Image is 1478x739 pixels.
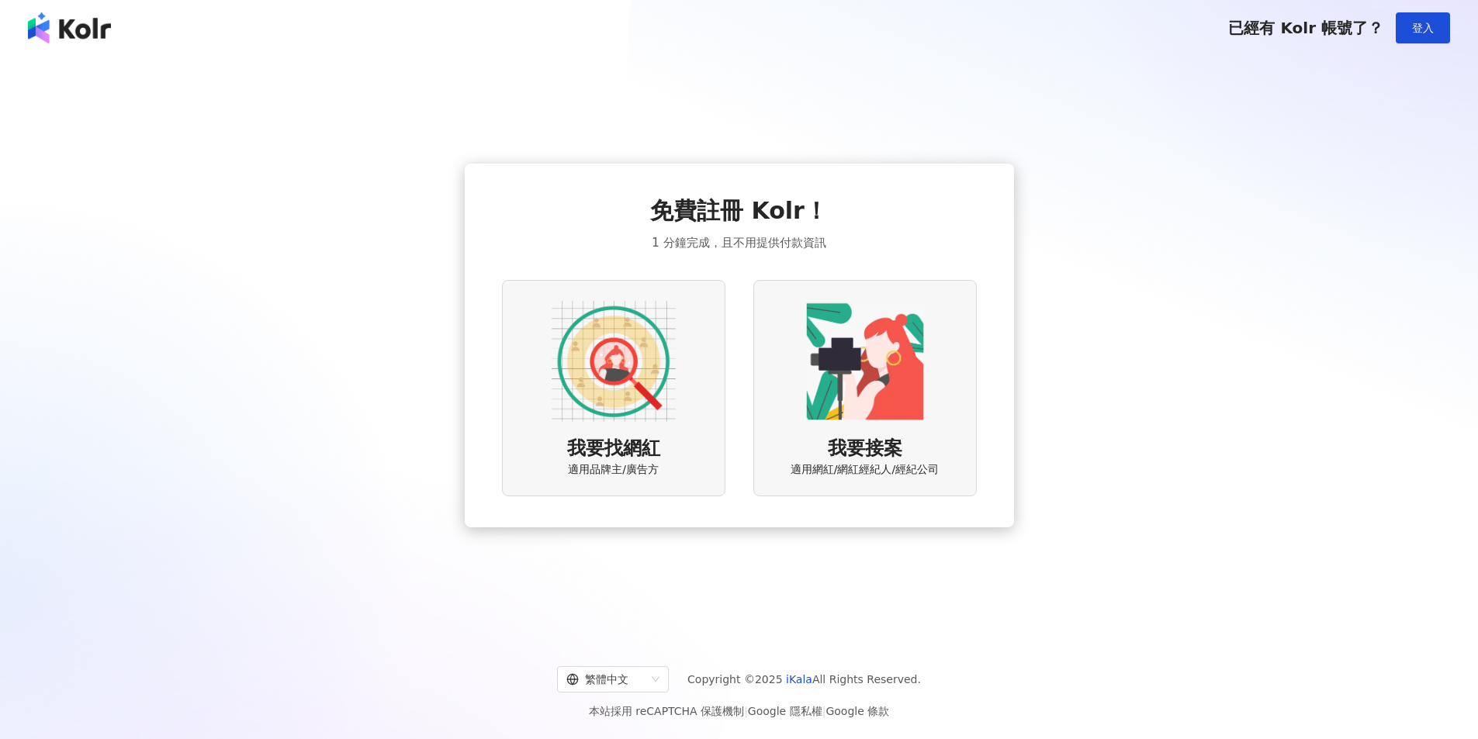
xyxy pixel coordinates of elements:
[791,462,939,478] span: 適用網紅/網紅經紀人/經紀公司
[786,673,812,685] a: iKala
[568,462,659,478] span: 適用品牌主/廣告方
[566,667,646,692] div: 繁體中文
[803,299,927,423] img: KOL identity option
[589,702,889,720] span: 本站採用 reCAPTCHA 保護機制
[748,705,822,717] a: Google 隱私權
[1412,22,1434,34] span: 登入
[822,705,826,717] span: |
[826,705,889,717] a: Google 條款
[650,195,828,227] span: 免費註冊 Kolr！
[1396,12,1450,43] button: 登入
[652,233,826,252] span: 1 分鐘完成，且不用提供付款資訊
[28,12,111,43] img: logo
[552,299,676,423] img: AD identity option
[687,670,921,689] span: Copyright © 2025 All Rights Reserved.
[1228,19,1383,37] span: 已經有 Kolr 帳號了？
[828,436,902,462] span: 我要接案
[744,705,748,717] span: |
[567,436,660,462] span: 我要找網紅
